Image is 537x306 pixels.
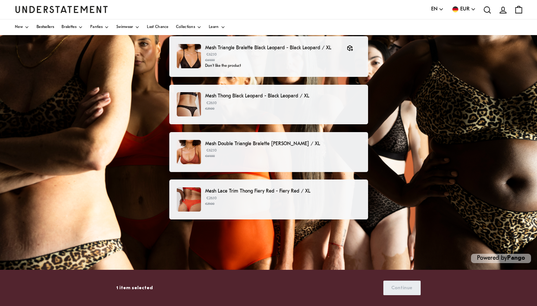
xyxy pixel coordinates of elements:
[471,254,531,263] p: Powered by
[116,25,133,29] span: Swimwear
[176,19,201,35] a: Collections
[205,59,215,62] strike: €69.00
[451,5,476,13] button: EUR
[205,52,339,63] p: €62.10
[205,100,360,112] p: €26.10
[431,5,437,13] span: EN
[15,6,108,13] a: Understatement Homepage
[205,154,215,158] strike: €69.00
[209,25,219,29] span: Learn
[205,196,360,207] p: €26.10
[15,19,29,35] a: New
[205,44,339,52] p: Mesh Triangle Bralette Black Leopard - Black Leopard / XL
[147,19,168,35] a: Last Chance
[431,5,444,13] button: EN
[205,148,360,159] p: €62.10
[147,25,168,29] span: Last Chance
[37,25,54,29] span: Bestsellers
[205,202,214,206] strike: €29.00
[62,25,76,29] span: Bralettes
[205,92,360,100] p: Mesh Thong Black Leopard - Black Leopard / XL
[177,44,201,68] img: 26_1831323b-ec2f-4013-bad1-f6f057405f1f.jpg
[209,19,225,35] a: Learn
[205,187,360,195] p: Mesh Lace Trim Thong Fiery Red - Fiery Red / XL
[62,19,83,35] a: Bralettes
[177,140,201,164] img: 280_d5e2162b-626b-4b6a-89d0-02801de8c078.jpg
[90,25,103,29] span: Panties
[460,5,470,13] span: EUR
[15,25,23,29] span: New
[205,140,360,148] p: Mesh Double Triangle Bralette [PERSON_NAME] / XL
[37,19,54,35] a: Bestsellers
[205,63,339,69] p: Don't like the product
[205,107,214,110] strike: €29.00
[176,25,195,29] span: Collections
[116,19,139,35] a: Swimwear
[507,255,525,261] a: Pango
[90,19,109,35] a: Panties
[177,92,201,116] img: mesh-thong-black-leopard-2.jpg
[177,187,201,212] img: RMLT-BRF-002-1.jpg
